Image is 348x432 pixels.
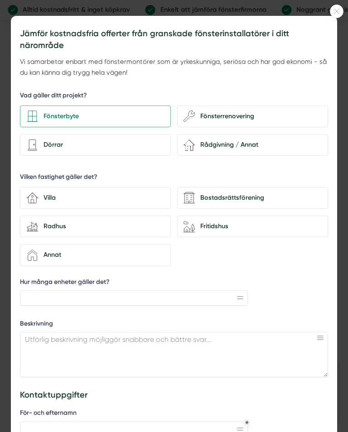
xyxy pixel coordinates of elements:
div: Obligatoriskt [245,421,249,424]
p: Vi samarbetar enbart med fönstermontörer som är yrkeskunniga, seriösa och har god ekonomi - så du... [20,56,328,78]
label: Beskrivning [20,319,328,331]
h3: Kontaktuppgifter [20,389,328,401]
label: Hur många enheter gäller det? [20,278,248,289]
h5: Vad gäller ditt projekt? [20,91,87,102]
label: För- och efternamn [20,408,248,420]
h5: Vilken fastighet gäller det? [20,173,97,184]
h3: Jämför kostnadsfria offerter från granskade fönsterinstallatörer i ditt närområde [20,28,328,52]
